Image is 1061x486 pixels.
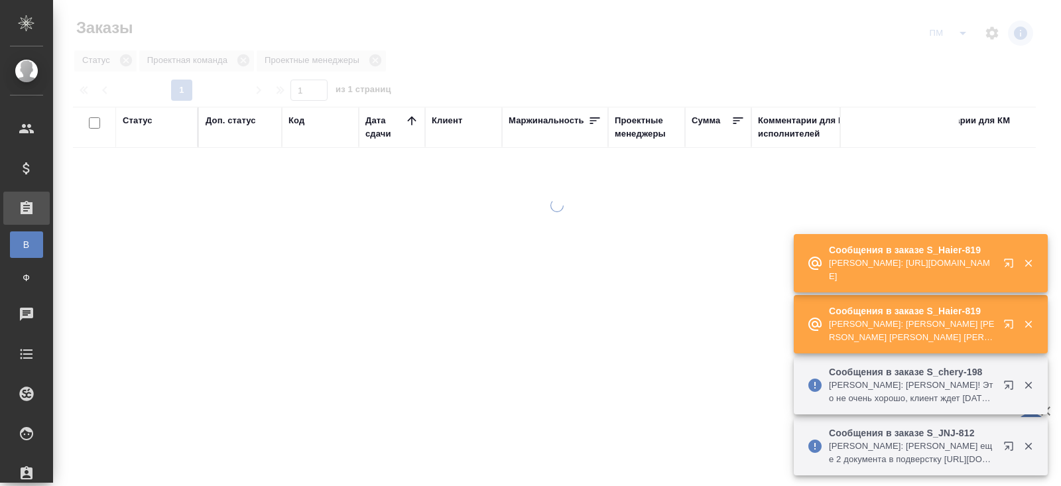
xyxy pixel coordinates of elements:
div: Статус [123,114,153,127]
button: Открыть в новой вкладке [995,433,1027,465]
button: Закрыть [1015,257,1042,269]
div: Доп. статус [206,114,256,127]
div: Комментарии для КМ [917,114,1010,127]
button: Закрыть [1015,440,1042,452]
p: Сообщения в заказе S_Haier-819 [829,243,995,257]
button: Закрыть [1015,379,1042,391]
button: Закрыть [1015,318,1042,330]
p: [PERSON_NAME]: [PERSON_NAME] еще 2 документа в подверстку [URL][DOMAIN_NAME] [829,440,995,466]
span: Ф [17,271,36,284]
div: Дата сдачи [365,114,405,141]
p: [PERSON_NAME]: [URL][DOMAIN_NAME] [829,257,995,283]
button: Открыть в новой вкладке [995,250,1027,282]
div: Код [288,114,304,127]
p: [PERSON_NAME]: [PERSON_NAME] [PERSON_NAME] [PERSON_NAME] [PERSON_NAME], доброе утро. От коллег с ... [829,318,995,344]
div: Клиент [432,114,462,127]
div: Маржинальность [509,114,584,127]
p: [PERSON_NAME]: [PERSON_NAME]! Это не очень хорошо, клиент ждет [DATE], могу согласовать продление... [829,379,995,405]
div: Комментарии для ПМ/исполнителей [758,114,904,141]
div: Сумма [692,114,720,127]
button: Открыть в новой вкладке [995,372,1027,404]
span: В [17,238,36,251]
p: Сообщения в заказе S_JNJ-812 [829,426,995,440]
p: Сообщения в заказе S_chery-198 [829,365,995,379]
div: Проектные менеджеры [615,114,678,141]
a: Ф [10,265,43,291]
p: Сообщения в заказе S_Haier-819 [829,304,995,318]
button: Открыть в новой вкладке [995,311,1027,343]
a: В [10,231,43,258]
